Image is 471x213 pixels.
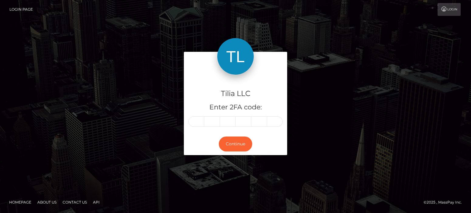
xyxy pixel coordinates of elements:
[438,3,461,16] a: Login
[188,103,283,112] h5: Enter 2FA code:
[35,197,59,207] a: About Us
[60,197,89,207] a: Contact Us
[9,3,33,16] a: Login Page
[219,137,252,151] button: Continue
[7,197,34,207] a: Homepage
[91,197,102,207] a: API
[188,88,283,99] h4: Tilia LLC
[424,199,466,206] div: © 2025 , MassPay Inc.
[217,38,254,75] img: Tilia LLC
